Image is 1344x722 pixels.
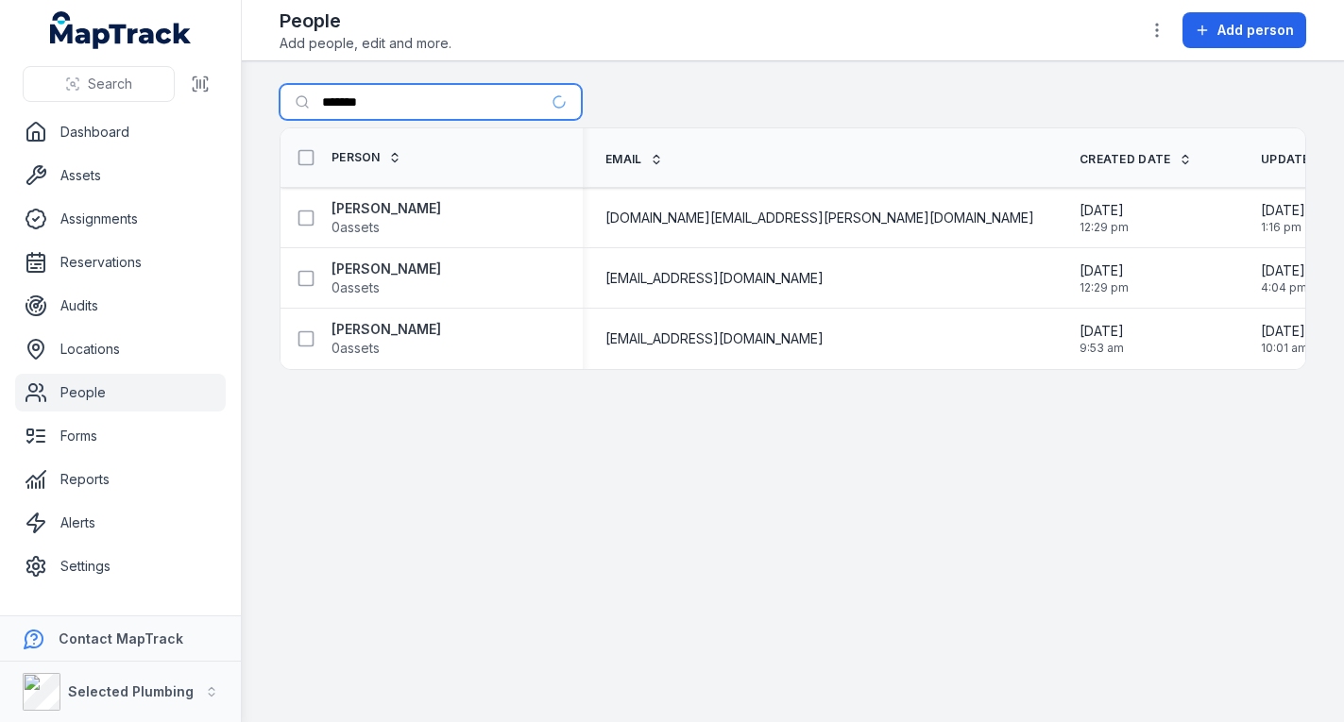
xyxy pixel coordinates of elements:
[332,278,380,297] span: 0 assets
[605,269,824,288] span: [EMAIL_ADDRESS][DOMAIN_NAME]
[605,152,642,167] span: Email
[1261,280,1307,295] span: 4:04 pm
[605,209,1034,227] span: [DOMAIN_NAME][EMAIL_ADDRESS][PERSON_NAME][DOMAIN_NAME]
[1261,201,1305,220] span: [DATE]
[1261,322,1308,341] span: [DATE]
[15,200,226,238] a: Assignments
[15,461,226,498] a: Reports
[605,152,663,167] a: Email
[280,34,451,53] span: Add people, edit and more.
[1080,152,1171,167] span: Created Date
[1217,21,1294,40] span: Add person
[1261,220,1305,235] span: 1:16 pm
[332,199,441,237] a: [PERSON_NAME]0assets
[15,157,226,194] a: Assets
[15,547,226,585] a: Settings
[332,260,441,278] strong: [PERSON_NAME]
[1261,201,1305,235] time: 8/11/2025, 1:16:06 PM
[1080,322,1124,341] span: [DATE]
[280,8,451,34] h2: People
[1080,280,1129,295] span: 12:29 pm
[332,150,401,165] a: Person
[88,75,132,93] span: Search
[15,113,226,151] a: Dashboard
[1080,220,1129,235] span: 12:29 pm
[1080,261,1129,295] time: 1/14/2025, 12:29:42 PM
[1261,322,1308,356] time: 8/7/2025, 10:01:18 AM
[1080,261,1129,280] span: [DATE]
[15,287,226,325] a: Audits
[1080,201,1129,235] time: 1/14/2025, 12:29:42 PM
[332,150,381,165] span: Person
[23,66,175,102] button: Search
[332,260,441,297] a: [PERSON_NAME]0assets
[15,417,226,455] a: Forms
[1261,261,1307,295] time: 8/11/2025, 4:04:44 PM
[15,504,226,542] a: Alerts
[15,330,226,368] a: Locations
[1261,341,1308,356] span: 10:01 am
[332,339,380,358] span: 0 assets
[68,683,194,699] strong: Selected Plumbing
[332,320,441,339] strong: [PERSON_NAME]
[1080,152,1192,167] a: Created Date
[59,630,183,646] strong: Contact MapTrack
[50,11,192,49] a: MapTrack
[332,199,441,218] strong: [PERSON_NAME]
[15,243,226,281] a: Reservations
[332,320,441,358] a: [PERSON_NAME]0assets
[1080,341,1124,356] span: 9:53 am
[1080,322,1124,356] time: 8/7/2025, 9:53:03 AM
[332,218,380,237] span: 0 assets
[1080,201,1129,220] span: [DATE]
[1261,261,1307,280] span: [DATE]
[15,374,226,411] a: People
[1182,12,1306,48] button: Add person
[605,329,824,348] span: [EMAIL_ADDRESS][DOMAIN_NAME]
